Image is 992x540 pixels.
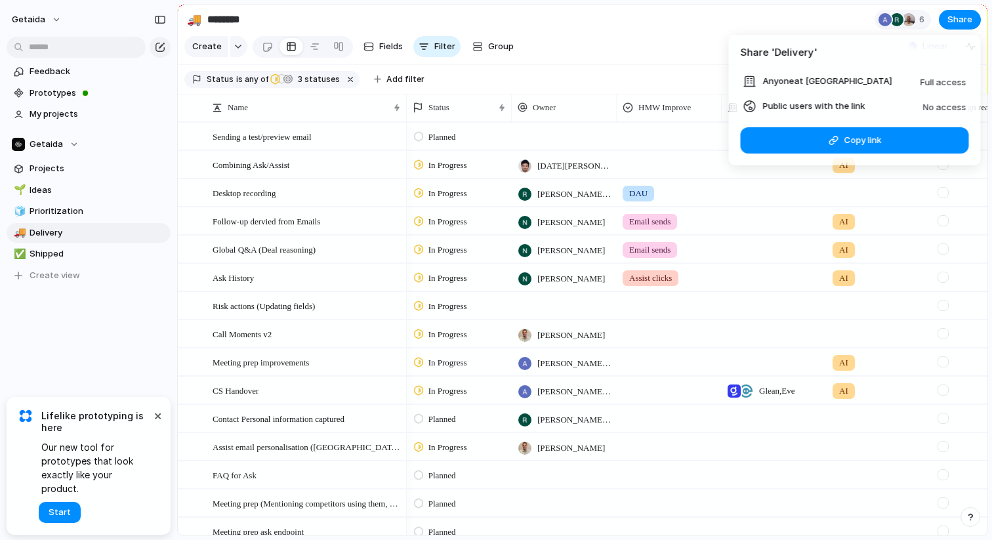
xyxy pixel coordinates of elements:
span: Full access [920,77,966,87]
span: Anyone at [GEOGRAPHIC_DATA] [763,75,892,88]
span: Public users with the link [763,100,865,113]
button: Copy link [741,127,969,154]
span: No access [923,102,966,112]
h4: Share ' Delivery ' [741,45,969,60]
span: Copy link [844,134,881,147]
